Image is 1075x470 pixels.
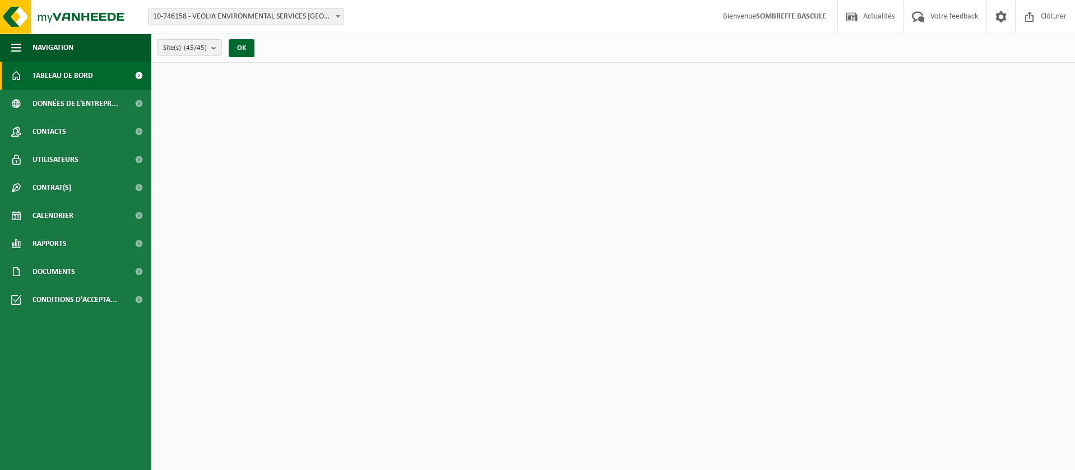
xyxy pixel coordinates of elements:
[33,118,66,146] span: Contacts
[33,146,78,174] span: Utilisateurs
[33,202,73,230] span: Calendrier
[149,9,344,25] span: 10-746158 - VEOLIA ENVIRONMENTAL SERVICES WALLONIE - GRÂCE-HOLLOGNE
[184,44,207,52] count: (45/45)
[33,286,117,314] span: Conditions d'accepta...
[229,39,254,57] button: OK
[157,39,222,56] button: Site(s)(45/45)
[33,230,67,258] span: Rapports
[33,90,118,118] span: Données de l'entrepr...
[148,8,344,25] span: 10-746158 - VEOLIA ENVIRONMENTAL SERVICES WALLONIE - GRÂCE-HOLLOGNE
[163,40,207,57] span: Site(s)
[33,174,71,202] span: Contrat(s)
[33,62,93,90] span: Tableau de bord
[33,34,73,62] span: Navigation
[33,258,75,286] span: Documents
[756,12,826,21] strong: SOMBREFFE BASCULE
